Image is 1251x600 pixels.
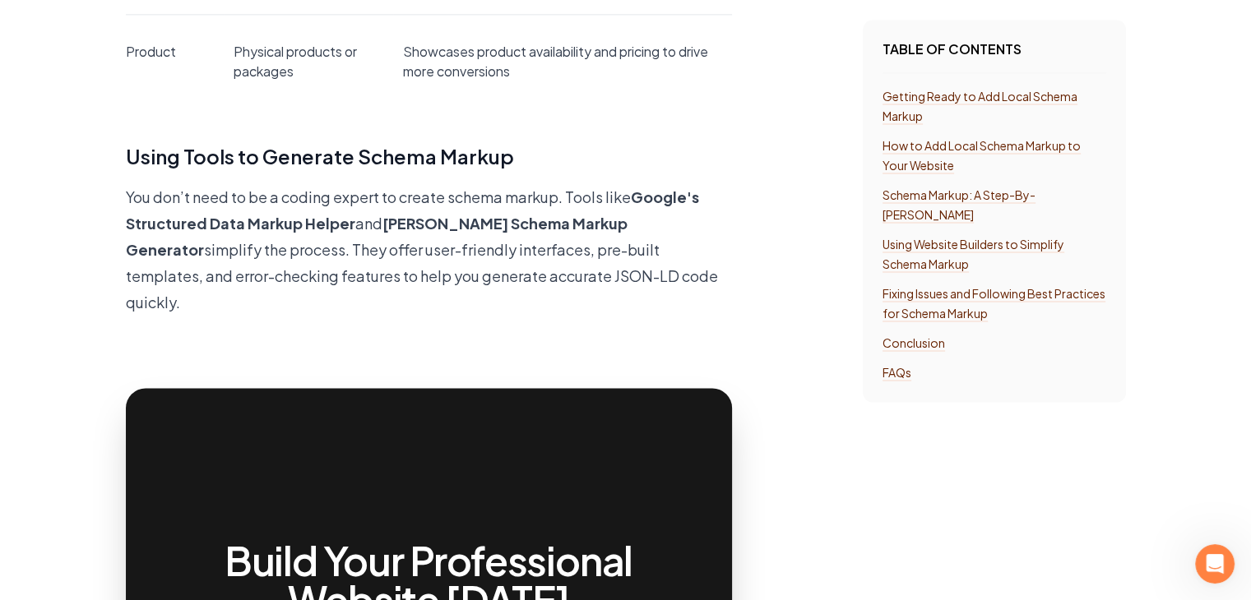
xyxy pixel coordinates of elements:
a: FAQs [883,365,911,381]
p: Physical products or packages [234,42,384,81]
p: You don’t need to be a coding expert to create schema markup. Tools like and simplify the process... [126,184,732,316]
h3: Using Tools to Generate Schema Markup [126,141,732,171]
a: Getting Ready to Add Local Schema Markup [883,89,1077,124]
iframe: Intercom live chat [1195,544,1235,584]
a: Using Website Builders to Simplify Schema Markup [883,237,1064,272]
p: Product [126,42,214,62]
a: How to Add Local Schema Markup to Your Website [883,138,1081,173]
a: Schema Markup: A Step-By-[PERSON_NAME] [883,187,1036,223]
p: Showcases product availability and pricing to drive more conversions [403,42,731,81]
h4: Table of contents [883,39,1106,59]
a: Fixing Issues and Following Best Practices for Schema Markup [883,286,1105,321]
a: Conclusion [883,335,945,351]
